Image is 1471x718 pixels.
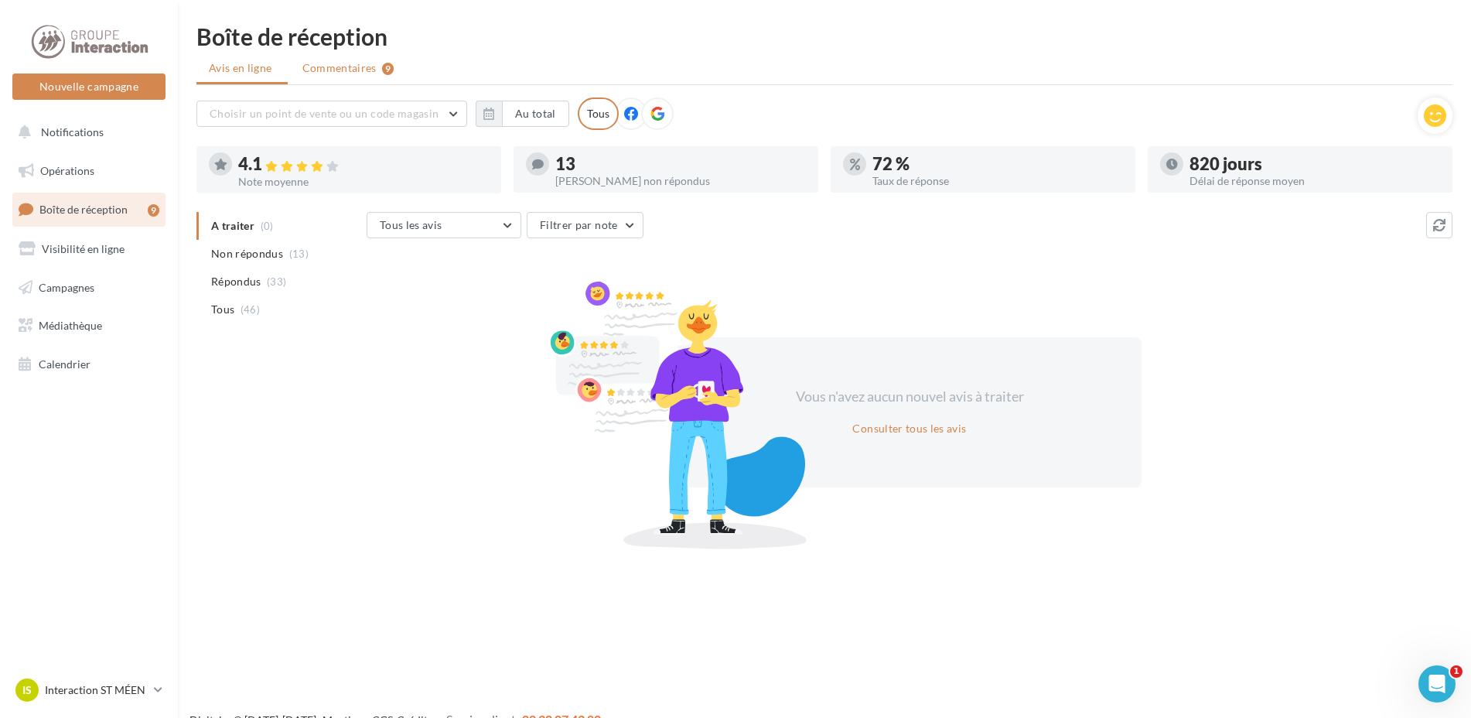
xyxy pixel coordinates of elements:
[42,242,125,255] span: Visibilité en ligne
[555,156,806,173] div: 13
[527,212,643,238] button: Filtrer par note
[476,101,569,127] button: Au total
[238,156,489,173] div: 4.1
[382,63,394,75] div: 9
[846,419,972,438] button: Consulter tous les avis
[872,156,1123,173] div: 72 %
[211,246,283,262] span: Non répondus
[302,60,377,76] span: Commentaires
[39,280,94,293] span: Campagnes
[22,682,32,698] span: IS
[9,193,169,226] a: Boîte de réception9
[241,303,260,316] span: (46)
[9,233,169,265] a: Visibilité en ligne
[238,176,489,187] div: Note moyenne
[578,97,619,130] div: Tous
[39,357,90,371] span: Calendrier
[9,116,162,149] button: Notifications
[12,74,166,100] button: Nouvelle campagne
[196,101,467,127] button: Choisir un point de vente ou un code magasin
[872,176,1123,186] div: Taux de réponse
[211,274,261,289] span: Répondus
[380,218,442,231] span: Tous les avis
[39,319,102,332] span: Médiathèque
[9,348,169,381] a: Calendrier
[9,309,169,342] a: Médiathèque
[12,675,166,705] a: IS Interaction ST MÉEN
[555,176,806,186] div: [PERSON_NAME] non répondus
[211,302,234,317] span: Tous
[9,155,169,187] a: Opérations
[267,275,286,288] span: (33)
[776,387,1043,407] div: Vous n'avez aucun nouvel avis à traiter
[45,682,148,698] p: Interaction ST MÉEN
[1418,665,1456,703] iframe: Intercom live chat
[148,204,159,217] div: 9
[502,101,569,127] button: Au total
[40,164,94,177] span: Opérations
[367,212,521,238] button: Tous les avis
[210,107,439,120] span: Choisir un point de vente ou un code magasin
[1189,176,1440,186] div: Délai de réponse moyen
[1189,156,1440,173] div: 820 jours
[289,248,309,260] span: (13)
[1450,665,1462,678] span: 1
[196,25,1452,48] div: Boîte de réception
[9,272,169,304] a: Campagnes
[41,125,104,138] span: Notifications
[39,203,128,216] span: Boîte de réception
